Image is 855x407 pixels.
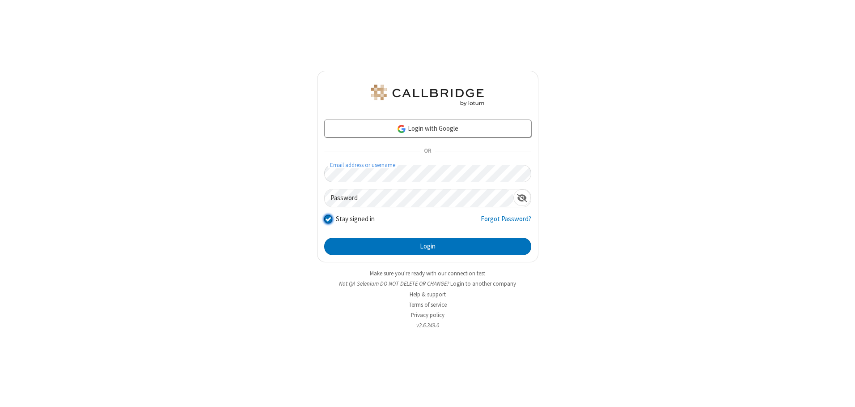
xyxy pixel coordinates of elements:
img: QA Selenium DO NOT DELETE OR CHANGE [369,85,486,106]
button: Login [324,238,531,256]
label: Stay signed in [336,214,375,224]
a: Privacy policy [411,311,444,319]
a: Login with Google [324,120,531,137]
li: v2.6.349.0 [317,321,538,330]
a: Terms of service [409,301,447,308]
a: Forgot Password? [481,214,531,231]
input: Email address or username [324,165,531,182]
li: Not QA Selenium DO NOT DELETE OR CHANGE? [317,279,538,288]
div: Show password [513,189,531,206]
span: OR [420,145,435,158]
img: google-icon.png [397,124,406,134]
button: Login to another company [450,279,516,288]
a: Help & support [410,291,446,298]
input: Password [325,189,513,207]
a: Make sure you're ready with our connection test [370,270,485,277]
